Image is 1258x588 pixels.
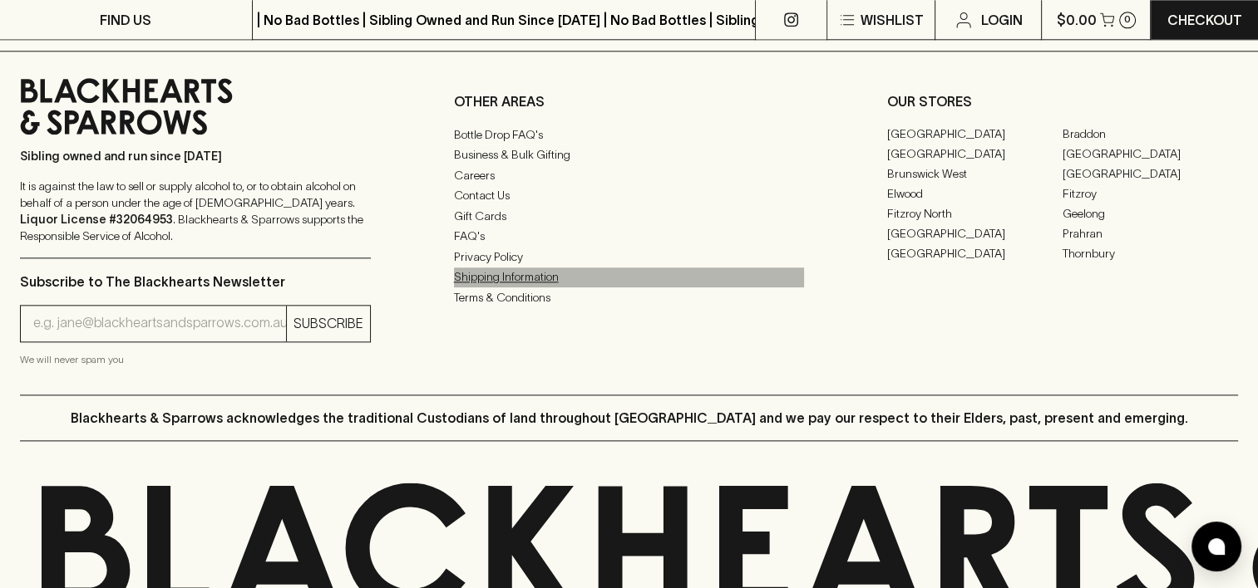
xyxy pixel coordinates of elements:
p: 0 [1124,15,1131,24]
p: Wishlist [861,10,924,30]
p: Blackhearts & Sparrows acknowledges the traditional Custodians of land throughout [GEOGRAPHIC_DAT... [71,408,1188,428]
p: Login [980,10,1022,30]
p: Checkout [1167,10,1242,30]
p: FIND US [100,10,151,30]
p: Sibling owned and run since [DATE] [20,148,371,164]
a: Careers [454,165,805,185]
p: Subscribe to The Blackhearts Newsletter [20,272,371,292]
p: It is against the law to sell or supply alcohol to, or to obtain alcohol on behalf of a person un... [20,178,371,244]
img: bubble-icon [1208,538,1225,555]
a: [GEOGRAPHIC_DATA] [887,224,1063,244]
a: Shipping Information [454,267,805,287]
a: Fitzroy North [887,204,1063,224]
a: Bottle Drop FAQ's [454,125,805,145]
a: Contact Us [454,186,805,206]
a: Gift Cards [454,206,805,226]
input: e.g. jane@blackheartsandsparrows.com.au [33,310,286,336]
p: SUBSCRIBE [294,313,363,333]
p: $0.00 [1057,10,1097,30]
p: We will never spam you [20,351,371,368]
button: SUBSCRIBE [287,306,370,341]
strong: Liquor License #32064953 [20,213,173,226]
a: Fitzroy [1063,184,1238,204]
a: Terms & Conditions [454,287,805,307]
a: Prahran [1063,224,1238,244]
a: Business & Bulk Gifting [454,145,805,165]
a: [GEOGRAPHIC_DATA] [887,125,1063,145]
p: OTHER AREAS [454,91,805,111]
a: Brunswick West [887,164,1063,184]
p: OUR STORES [887,91,1238,111]
a: [GEOGRAPHIC_DATA] [1063,164,1238,184]
a: [GEOGRAPHIC_DATA] [887,244,1063,264]
a: Geelong [1063,204,1238,224]
a: Braddon [1063,125,1238,145]
a: [GEOGRAPHIC_DATA] [1063,145,1238,164]
a: FAQ's [454,227,805,247]
a: [GEOGRAPHIC_DATA] [887,145,1063,164]
a: Privacy Policy [454,247,805,267]
a: Thornbury [1063,244,1238,264]
a: Elwood [887,184,1063,204]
